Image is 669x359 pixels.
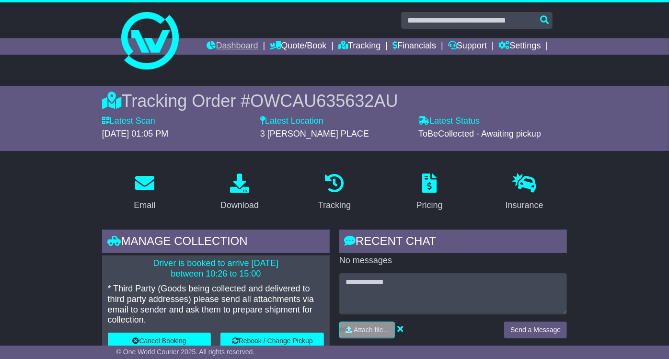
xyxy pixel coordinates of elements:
[499,38,541,55] a: Settings
[108,284,324,325] p: * Third Party (Goods being collected and delivered to third party addresses) please send all atta...
[220,199,259,212] div: Download
[220,333,324,349] button: Rebook / Change Pickup
[108,333,211,349] button: Cancel Booking
[499,170,550,215] a: Insurance
[102,91,567,111] div: Tracking Order #
[504,322,567,338] button: Send a Message
[260,129,369,139] span: 3 [PERSON_NAME] PLACE
[392,38,436,55] a: Financials
[116,348,255,356] span: © One World Courier 2025. All rights reserved.
[250,91,398,111] span: OWCAU635632AU
[270,38,326,55] a: Quote/Book
[338,38,381,55] a: Tracking
[318,199,351,212] div: Tracking
[410,170,449,215] a: Pricing
[416,199,443,212] div: Pricing
[506,199,543,212] div: Insurance
[102,129,169,139] span: [DATE] 01:05 PM
[339,255,567,266] p: No messages
[312,170,357,215] a: Tracking
[102,116,155,127] label: Latest Scan
[214,170,265,215] a: Download
[207,38,258,55] a: Dashboard
[127,170,161,215] a: Email
[108,258,324,279] p: Driver is booked to arrive [DATE] between 10:26 to 15:00
[418,129,541,139] span: ToBeCollected - Awaiting pickup
[339,230,567,255] div: RECENT CHAT
[102,230,330,255] div: Manage collection
[418,116,480,127] label: Latest Status
[448,38,487,55] a: Support
[260,116,323,127] label: Latest Location
[134,199,155,212] div: Email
